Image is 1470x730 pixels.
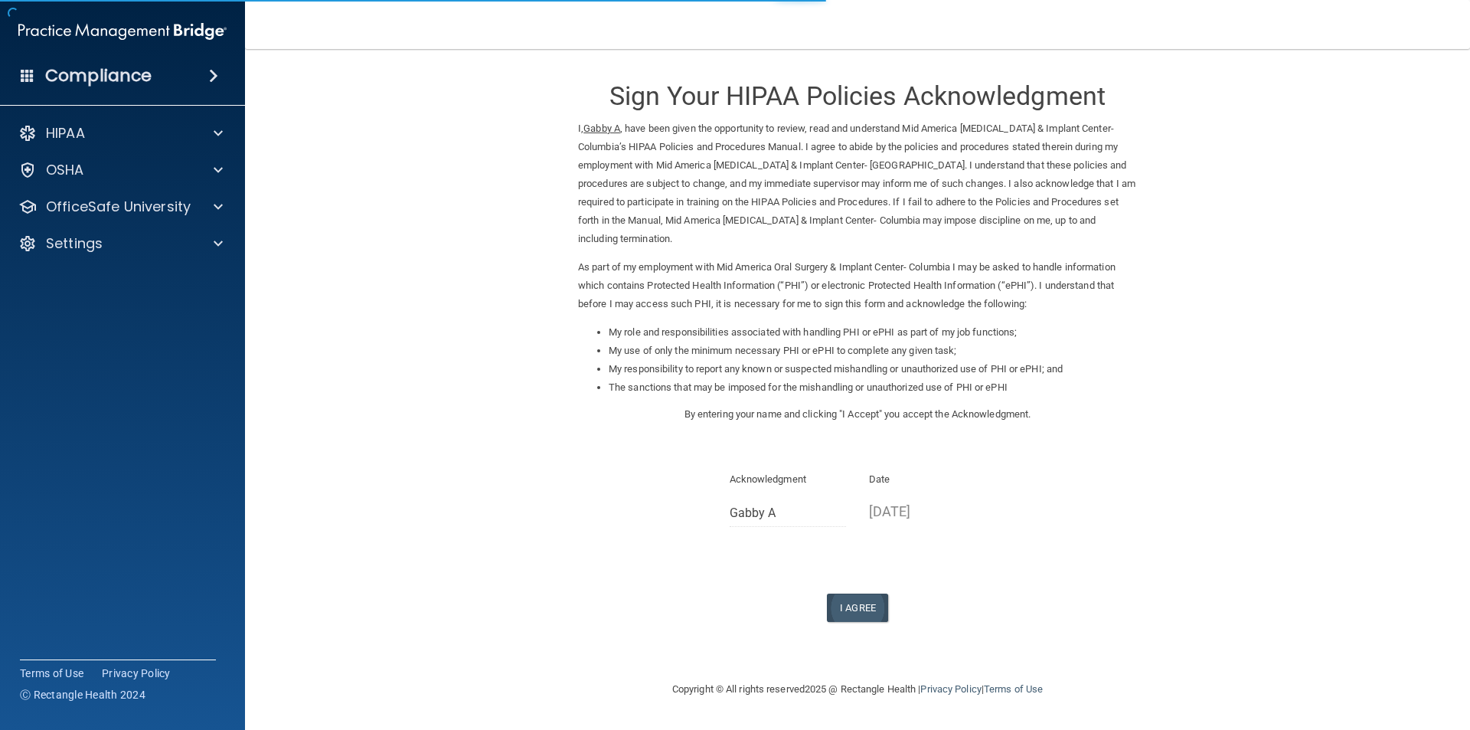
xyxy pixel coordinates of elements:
[578,119,1137,248] p: I, , have been given the opportunity to review, read and understand Mid America [MEDICAL_DATA] & ...
[18,234,223,253] a: Settings
[609,323,1137,342] li: My role and responsibilities associated with handling PHI or ePHI as part of my job functions;
[984,683,1043,695] a: Terms of Use
[45,65,152,87] h4: Compliance
[869,470,986,489] p: Date
[18,161,223,179] a: OSHA
[18,124,223,142] a: HIPAA
[869,499,986,524] p: [DATE]
[18,198,223,216] a: OfficeSafe University
[578,665,1137,714] div: Copyright © All rights reserved 2025 @ Rectangle Health | |
[20,666,83,681] a: Terms of Use
[583,123,620,134] ins: Gabby A
[609,378,1137,397] li: The sanctions that may be imposed for the mishandling or unauthorized use of PHI or ePHI
[46,234,103,253] p: Settings
[102,666,171,681] a: Privacy Policy
[730,499,847,527] input: Full Name
[46,124,85,142] p: HIPAA
[578,82,1137,110] h3: Sign Your HIPAA Policies Acknowledgment
[609,360,1137,378] li: My responsibility to report any known or suspected mishandling or unauthorized use of PHI or ePHI...
[18,16,227,47] img: PMB logo
[20,687,145,702] span: Ⓒ Rectangle Health 2024
[578,258,1137,313] p: As part of my employment with Mid America Oral Surgery & Implant Center- Columbia I may be asked ...
[730,470,847,489] p: Acknowledgment
[827,594,888,622] button: I Agree
[920,683,981,695] a: Privacy Policy
[609,342,1137,360] li: My use of only the minimum necessary PHI or ePHI to complete any given task;
[46,198,191,216] p: OfficeSafe University
[578,405,1137,424] p: By entering your name and clicking "I Accept" you accept the Acknowledgment.
[46,161,84,179] p: OSHA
